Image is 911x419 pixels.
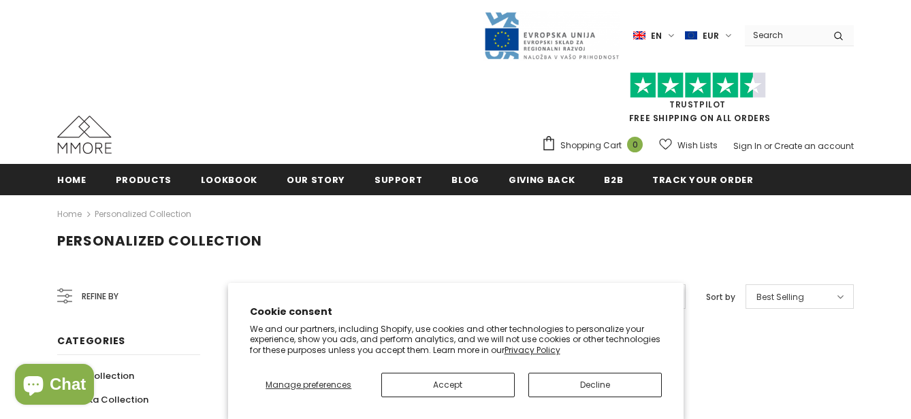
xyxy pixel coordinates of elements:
[374,164,423,195] a: support
[652,164,753,195] a: Track your order
[95,208,191,220] a: Personalized Collection
[250,324,662,356] p: We and our partners, including Shopify, use cookies and other technologies to personalize your ex...
[374,173,423,186] span: support
[633,30,645,41] img: i-lang-1.png
[677,139,718,152] span: Wish Lists
[560,139,622,152] span: Shopping Cart
[483,11,620,61] img: Javni Razpis
[706,290,735,304] label: Sort by
[57,173,86,186] span: Home
[57,164,86,195] a: Home
[756,290,804,304] span: Best Selling
[627,137,643,152] span: 0
[774,140,854,152] a: Create an account
[651,29,662,43] span: en
[57,231,262,250] span: Personalized Collection
[505,344,560,356] a: Privacy Policy
[116,173,172,186] span: Products
[57,116,112,154] img: MMORE Cases
[659,133,718,157] a: Wish Lists
[483,29,620,41] a: Javni Razpis
[201,164,257,195] a: Lookbook
[652,173,753,186] span: Track your order
[287,173,345,186] span: Our Story
[764,140,772,152] span: or
[11,364,98,408] inbox-online-store-chat: Shopify online store chat
[509,173,575,186] span: Giving back
[528,373,662,397] button: Decline
[733,140,762,152] a: Sign In
[287,164,345,195] a: Our Story
[266,379,351,390] span: Manage preferences
[116,164,172,195] a: Products
[541,78,854,124] span: FREE SHIPPING ON ALL ORDERS
[604,164,623,195] a: B2B
[250,373,368,397] button: Manage preferences
[541,135,650,156] a: Shopping Cart 0
[703,29,719,43] span: EUR
[509,164,575,195] a: Giving back
[381,373,515,397] button: Accept
[57,388,148,412] a: Organika Collection
[669,99,726,110] a: Trustpilot
[745,25,823,45] input: Search Site
[201,173,257,186] span: Lookbook
[82,289,118,304] span: Refine by
[57,334,125,348] span: Categories
[604,173,623,186] span: B2B
[630,72,766,99] img: Trust Pilot Stars
[57,393,148,406] span: Organika Collection
[451,173,479,186] span: Blog
[250,305,662,319] h2: Cookie consent
[57,206,82,222] a: Home
[451,164,479,195] a: Blog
